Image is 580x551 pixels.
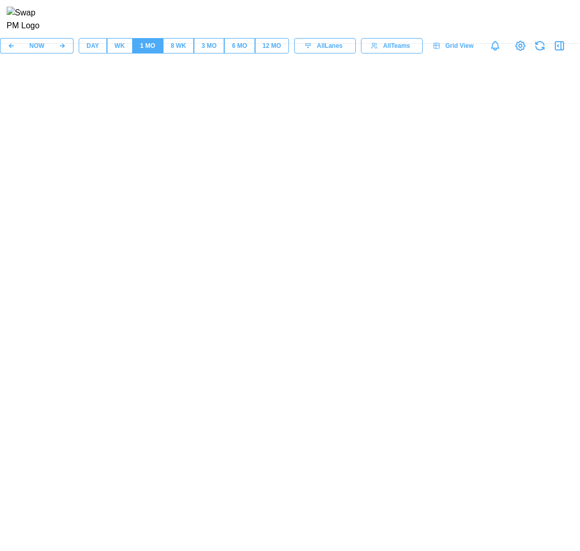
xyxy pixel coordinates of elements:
[171,41,186,51] div: 8 WK
[86,41,99,51] div: DAY
[140,41,155,51] div: 1 MO
[115,41,125,51] div: WK
[7,7,48,32] img: Swap PM Logo
[194,38,224,54] button: 3 MO
[133,38,163,54] button: 1 MO
[513,39,528,53] a: View Project
[107,38,133,54] button: WK
[294,38,356,54] button: AllLanes
[533,39,547,53] button: Refresh Grid
[486,37,504,55] a: Notifications
[263,41,281,51] div: 12 MO
[361,38,423,54] button: AllTeams
[255,38,289,54] button: 12 MO
[232,41,247,51] div: 6 MO
[22,38,51,54] button: NOW
[79,38,106,54] button: DAY
[163,38,194,54] button: 8 WK
[552,39,567,53] button: Open Drawer
[428,38,481,54] a: Grid View
[445,39,474,53] span: Grid View
[29,41,44,51] div: NOW
[383,39,410,53] span: All Teams
[224,38,255,54] button: 6 MO
[202,41,216,51] div: 3 MO
[317,39,342,53] span: All Lanes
